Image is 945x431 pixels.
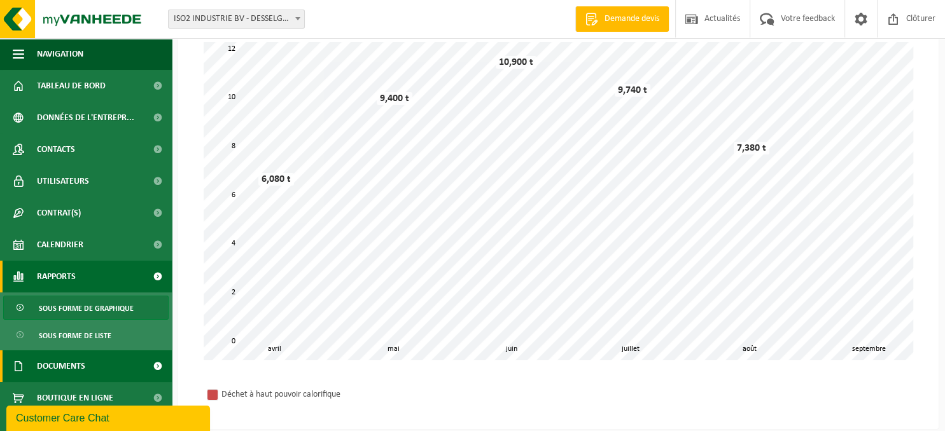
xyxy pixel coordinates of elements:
iframe: chat widget [6,403,213,431]
div: 7,380 t [734,142,769,154]
span: Navigation [37,38,83,70]
span: Sous forme de liste [39,324,111,348]
span: Demande devis [601,13,662,25]
a: Sous forme de graphique [3,296,169,320]
span: Données de l'entrepr... [37,102,134,133]
span: Sous forme de graphique [39,296,134,320]
span: Documents [37,350,85,382]
span: Tableau de bord [37,70,106,102]
span: Utilisateurs [37,165,89,197]
a: Demande devis [575,6,669,32]
span: Boutique en ligne [37,382,113,414]
div: 9,400 t [377,92,412,105]
span: Calendrier [37,229,83,261]
span: ISO2 INDUSTRIE BV - DESSELGEM [169,10,304,28]
a: Sous forme de liste [3,323,169,347]
span: Contacts [37,133,75,165]
span: Rapports [37,261,76,292]
div: Déchet à haut pouvoir calorifique [221,387,387,402]
span: ISO2 INDUSTRIE BV - DESSELGEM [168,10,305,29]
div: 9,740 t [615,84,650,97]
span: Contrat(s) [37,197,81,229]
div: 6,080 t [258,173,294,186]
div: 10,900 t [496,56,536,69]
